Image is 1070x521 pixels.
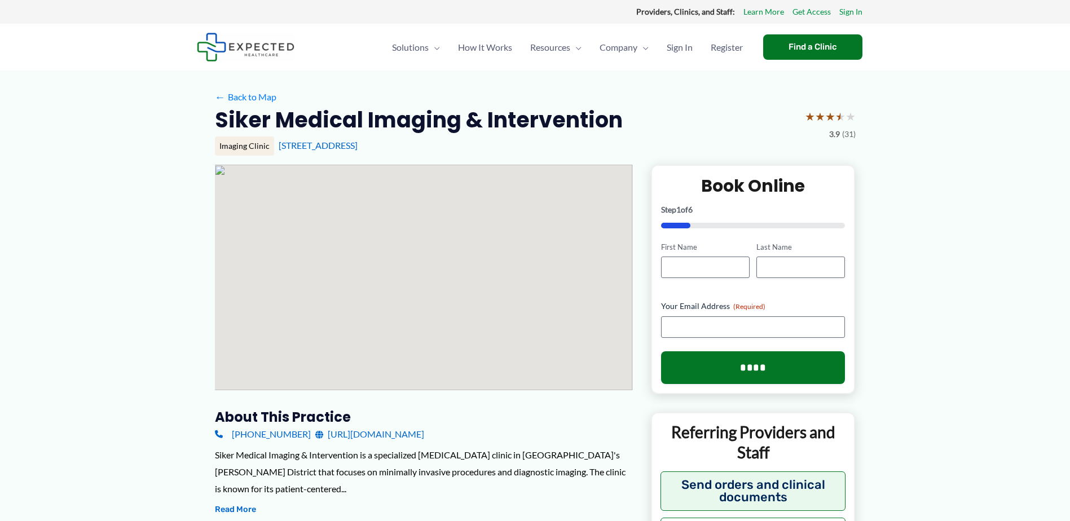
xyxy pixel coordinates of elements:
[702,28,752,67] a: Register
[591,28,658,67] a: CompanyMenu Toggle
[215,503,256,516] button: Read More
[521,28,591,67] a: ResourcesMenu Toggle
[743,5,784,19] a: Learn More
[197,33,294,61] img: Expected Healthcare Logo - side, dark font, small
[658,28,702,67] a: Sign In
[829,127,840,142] span: 3.9
[661,471,846,511] button: Send orders and clinical documents
[570,28,582,67] span: Menu Toggle
[763,34,862,60] a: Find a Clinic
[792,5,831,19] a: Get Access
[215,91,226,102] span: ←
[661,206,846,214] p: Step of
[215,447,633,497] div: Siker Medical Imaging & Intervention is a specialized [MEDICAL_DATA] clinic in [GEOGRAPHIC_DATA]'...
[215,136,274,156] div: Imaging Clinic
[279,140,358,151] a: [STREET_ADDRESS]
[835,106,846,127] span: ★
[815,106,825,127] span: ★
[215,426,311,443] a: [PHONE_NUMBER]
[733,302,765,311] span: (Required)
[711,28,743,67] span: Register
[661,422,846,463] p: Referring Providers and Staff
[215,89,276,105] a: ←Back to Map
[667,28,693,67] span: Sign In
[676,205,681,214] span: 1
[636,7,735,16] strong: Providers, Clinics, and Staff:
[215,408,633,426] h3: About this practice
[637,28,649,67] span: Menu Toggle
[661,242,750,253] label: First Name
[805,106,815,127] span: ★
[756,242,845,253] label: Last Name
[842,127,856,142] span: (31)
[825,106,835,127] span: ★
[846,106,856,127] span: ★
[449,28,521,67] a: How It Works
[215,106,623,134] h2: Siker Medical Imaging & Intervention
[600,28,637,67] span: Company
[661,301,846,312] label: Your Email Address
[530,28,570,67] span: Resources
[315,426,424,443] a: [URL][DOMAIN_NAME]
[383,28,449,67] a: SolutionsMenu Toggle
[839,5,862,19] a: Sign In
[429,28,440,67] span: Menu Toggle
[383,28,752,67] nav: Primary Site Navigation
[661,175,846,197] h2: Book Online
[392,28,429,67] span: Solutions
[688,205,693,214] span: 6
[458,28,512,67] span: How It Works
